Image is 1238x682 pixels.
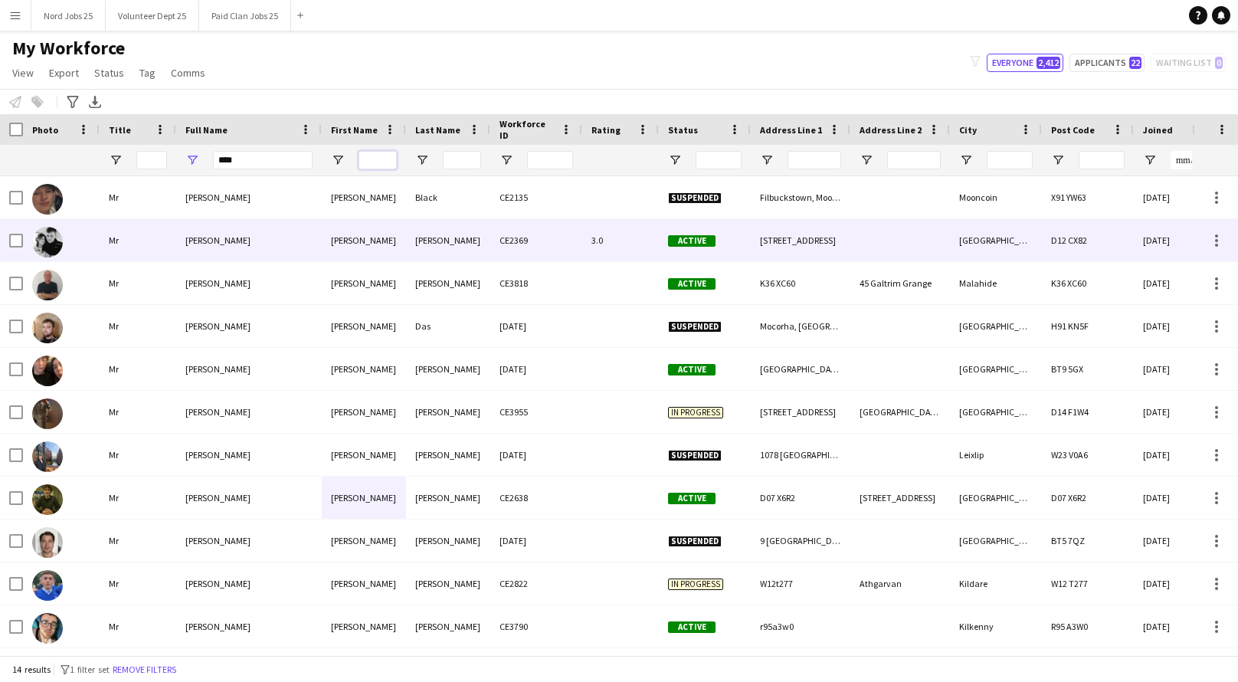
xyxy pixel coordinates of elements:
[12,66,34,80] span: View
[950,562,1042,605] div: Kildare
[490,520,582,562] div: [DATE]
[32,184,63,215] img: Luke Black
[1042,391,1134,433] div: D14 F1W4
[1042,477,1134,519] div: D07 X6R2
[185,234,251,246] span: [PERSON_NAME]
[1051,124,1095,136] span: Post Code
[668,450,722,461] span: Suspended
[86,93,104,111] app-action-btn: Export XLSX
[950,391,1042,433] div: [GEOGRAPHIC_DATA] 14
[406,305,490,347] div: Das
[1134,477,1226,519] div: [DATE]
[322,434,406,476] div: [PERSON_NAME]
[32,527,63,558] img: Luke Johnston
[31,1,106,31] button: Nord Jobs 25
[100,520,176,562] div: Mr
[406,562,490,605] div: [PERSON_NAME]
[1134,219,1226,261] div: [DATE]
[185,535,251,546] span: [PERSON_NAME]
[490,562,582,605] div: CE2822
[109,153,123,167] button: Open Filter Menu
[1171,151,1217,169] input: Joined Filter Input
[136,151,167,169] input: Title Filter Input
[322,520,406,562] div: [PERSON_NAME]
[751,176,850,218] div: Filbuckstown, Mooncoin, [GEOGRAPHIC_DATA], [GEOGRAPHIC_DATA], [GEOGRAPHIC_DATA]
[668,621,716,633] span: Active
[406,391,490,433] div: [PERSON_NAME]
[185,363,251,375] span: [PERSON_NAME]
[1134,176,1226,218] div: [DATE]
[406,348,490,390] div: [PERSON_NAME]
[668,321,722,333] span: Suspended
[322,305,406,347] div: [PERSON_NAME]
[109,124,131,136] span: Title
[406,219,490,261] div: [PERSON_NAME]
[322,562,406,605] div: [PERSON_NAME]
[751,262,850,304] div: K36 XC60
[359,151,397,169] input: First Name Filter Input
[32,484,63,515] img: Luke Hanly
[950,176,1042,218] div: Mooncoin
[959,153,973,167] button: Open Filter Menu
[950,305,1042,347] div: [GEOGRAPHIC_DATA]
[499,118,555,141] span: Workforce ID
[527,151,573,169] input: Workforce ID Filter Input
[171,66,205,80] span: Comms
[668,235,716,247] span: Active
[6,63,40,83] a: View
[950,477,1042,519] div: [GEOGRAPHIC_DATA] 7
[751,562,850,605] div: W12t277
[1042,219,1134,261] div: D12 CX82
[760,124,822,136] span: Address Line 1
[185,578,251,589] span: [PERSON_NAME]
[582,219,659,261] div: 3.0
[860,153,873,167] button: Open Filter Menu
[406,434,490,476] div: [PERSON_NAME]
[1134,348,1226,390] div: [DATE]
[406,262,490,304] div: [PERSON_NAME]
[751,520,850,562] div: 9 [GEOGRAPHIC_DATA]
[1042,348,1134,390] div: BT9 5GX
[959,124,977,136] span: City
[490,305,582,347] div: [DATE]
[185,492,251,503] span: [PERSON_NAME]
[1134,605,1226,648] div: [DATE]
[490,434,582,476] div: [DATE]
[415,153,429,167] button: Open Filter Menu
[100,219,176,261] div: Mr
[850,477,950,519] div: [STREET_ADDRESS]
[32,441,63,472] img: Luke Grogan
[1042,434,1134,476] div: W23 V0A6
[32,270,63,300] img: Luke Conlon
[950,605,1042,648] div: Kilkenny
[406,477,490,519] div: [PERSON_NAME]
[185,449,251,461] span: [PERSON_NAME]
[987,54,1063,72] button: Everyone2,412
[850,562,950,605] div: Athgarvan
[696,151,742,169] input: Status Filter Input
[32,356,63,386] img: Luke Donaghy
[199,1,291,31] button: Paid Clan Jobs 25
[950,520,1042,562] div: [GEOGRAPHIC_DATA]
[1134,520,1226,562] div: [DATE]
[1134,262,1226,304] div: [DATE]
[185,192,251,203] span: [PERSON_NAME]
[668,124,698,136] span: Status
[668,278,716,290] span: Active
[668,493,716,504] span: Active
[185,621,251,632] span: [PERSON_NAME]
[751,391,850,433] div: [STREET_ADDRESS]
[490,219,582,261] div: CE2369
[490,176,582,218] div: CE2135
[406,605,490,648] div: [PERSON_NAME]
[1134,434,1226,476] div: [DATE]
[100,562,176,605] div: Mr
[185,320,251,332] span: [PERSON_NAME]
[668,407,723,418] span: In progress
[860,124,922,136] span: Address Line 2
[43,63,85,83] a: Export
[850,262,950,304] div: 45 Galtrim Grange
[165,63,211,83] a: Comms
[668,364,716,375] span: Active
[668,153,682,167] button: Open Filter Menu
